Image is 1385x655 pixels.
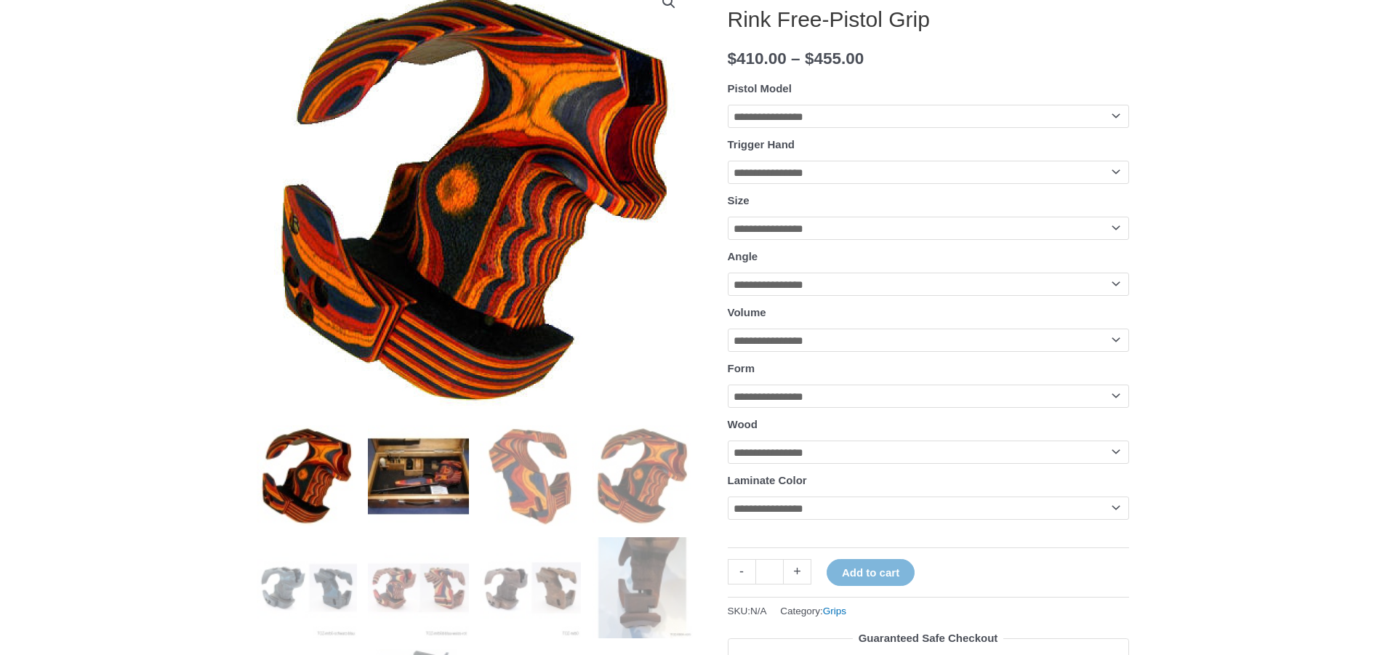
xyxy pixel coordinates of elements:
a: Grips [823,606,846,616]
label: Angle [728,250,758,262]
img: Rink Free-Pistol Grip - Image 7 [480,537,581,638]
input: Product quantity [755,559,784,584]
img: Rink Free-Pistol Grip - Image 6 [368,537,469,638]
bdi: 410.00 [728,49,787,68]
a: - [728,559,755,584]
label: Size [728,194,750,206]
span: N/A [750,606,767,616]
img: Rink Free-Pistol Grip - Image 8 [592,537,693,638]
img: Rink Free-Pistol Grip - Image 5 [257,537,358,638]
label: Laminate Color [728,474,807,486]
legend: Guaranteed Safe Checkout [853,628,1004,648]
bdi: 455.00 [805,49,864,68]
span: – [791,49,800,68]
img: Rink Free-Pistol Grip - Image 2 [368,425,469,526]
label: Volume [728,306,766,318]
label: Pistol Model [728,82,792,95]
span: Category: [780,602,846,620]
a: + [784,559,811,584]
span: SKU: [728,602,767,620]
label: Wood [728,418,758,430]
span: $ [728,49,737,68]
img: Rink Free-Pistol Grip - Image 3 [480,425,581,526]
span: $ [805,49,814,68]
img: Rink Free-Pistol Grip [257,425,358,526]
h1: Rink Free-Pistol Grip [728,7,1129,33]
label: Trigger Hand [728,138,795,150]
button: Add to cart [827,559,915,586]
img: Rink Free-Pistol Grip [592,425,693,526]
label: Form [728,362,755,374]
